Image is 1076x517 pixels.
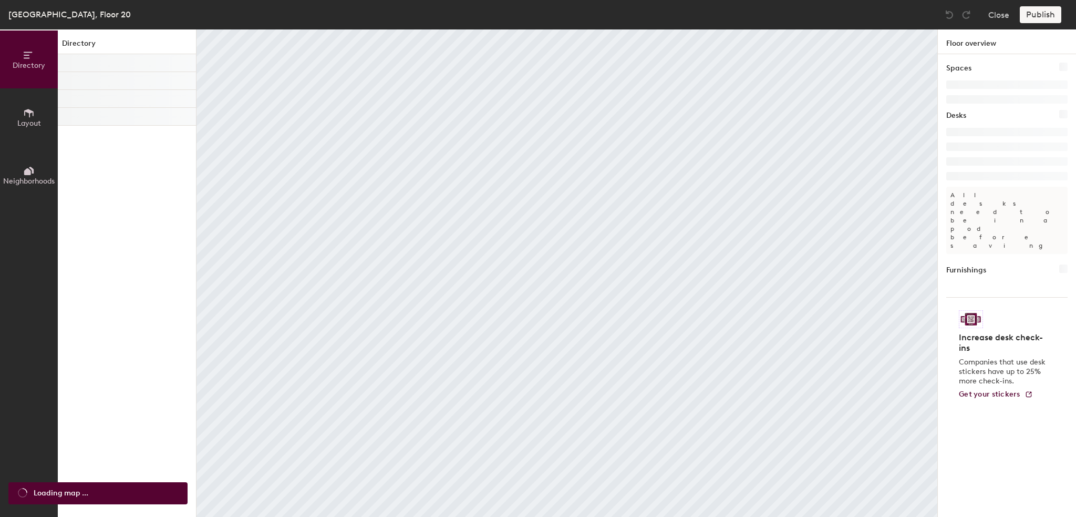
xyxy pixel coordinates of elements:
h4: Increase desk check-ins [959,332,1049,353]
img: Sticker logo [959,310,983,328]
img: Redo [961,9,971,20]
canvas: Map [196,29,937,517]
h1: Furnishings [946,265,986,276]
h1: Desks [946,110,966,121]
p: Companies that use desk stickers have up to 25% more check-ins. [959,358,1049,386]
h1: Floor overview [938,29,1076,54]
img: Undo [944,9,955,20]
span: Get your stickers [959,390,1020,399]
div: [GEOGRAPHIC_DATA], Floor 20 [8,8,131,21]
a: Get your stickers [959,390,1033,399]
span: Neighborhoods [3,177,55,186]
span: Loading map ... [34,488,88,499]
button: Close [988,6,1009,23]
h1: Spaces [946,63,971,74]
h1: Directory [58,38,196,54]
span: Directory [13,61,45,70]
span: Layout [17,119,41,128]
p: All desks need to be in a pod before saving [946,187,1068,254]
